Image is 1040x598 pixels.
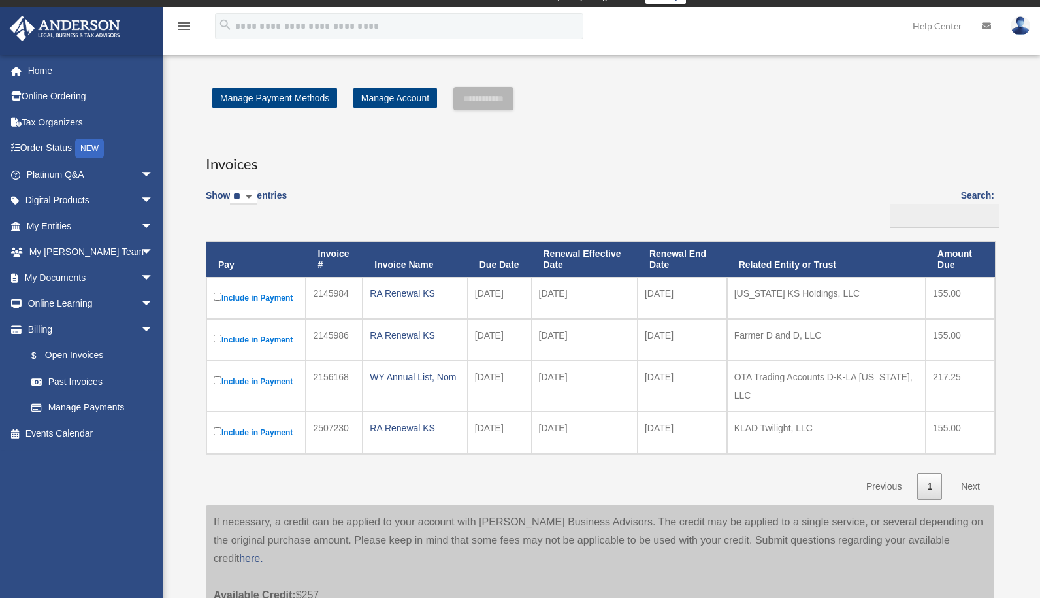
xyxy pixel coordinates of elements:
td: 2145984 [306,277,363,319]
input: Include in Payment [214,427,221,435]
td: 217.25 [926,361,995,412]
label: Include in Payment [214,332,299,348]
a: Home [9,58,173,84]
a: Platinum Q&Aarrow_drop_down [9,161,173,188]
td: [DATE] [468,412,532,454]
a: $Open Invoices [18,342,160,369]
div: RA Renewal KS [370,284,460,303]
a: Past Invoices [18,369,167,395]
a: Online Ordering [9,84,173,110]
td: 2156168 [306,361,363,412]
span: arrow_drop_down [140,188,167,214]
i: menu [176,18,192,34]
span: arrow_drop_down [140,161,167,188]
a: Events Calendar [9,420,173,446]
label: Include in Payment [214,425,299,440]
a: menu [176,23,192,34]
td: [DATE] [638,319,727,361]
label: Search: [885,188,994,228]
i: search [218,18,233,32]
a: Online Learningarrow_drop_down [9,291,173,317]
a: Tax Organizers [9,109,173,135]
div: RA Renewal KS [370,326,460,344]
a: Next [951,473,990,500]
span: arrow_drop_down [140,316,167,343]
td: KLAD Twilight, LLC [727,412,926,454]
a: Billingarrow_drop_down [9,316,167,342]
td: 155.00 [926,319,995,361]
input: Include in Payment [214,335,221,342]
td: [US_STATE] KS Holdings, LLC [727,277,926,319]
span: arrow_drop_down [140,239,167,266]
th: Amount Due: activate to sort column ascending [926,242,995,277]
div: WY Annual List, Nom [370,368,460,386]
span: $ [39,348,45,364]
th: Renewal End Date: activate to sort column ascending [638,242,727,277]
a: Digital Productsarrow_drop_down [9,188,173,214]
td: 2145986 [306,319,363,361]
a: Order StatusNEW [9,135,173,162]
img: Anderson Advisors Platinum Portal [6,16,124,41]
h3: Invoices [206,142,994,174]
a: My [PERSON_NAME] Teamarrow_drop_down [9,239,173,265]
img: User Pic [1011,16,1030,35]
td: [DATE] [532,361,638,412]
td: [DATE] [638,361,727,412]
th: Invoice #: activate to sort column ascending [306,242,363,277]
div: RA Renewal KS [370,419,460,437]
a: Manage Payments [18,395,167,421]
select: Showentries [230,190,257,205]
td: [DATE] [638,412,727,454]
td: 155.00 [926,412,995,454]
td: [DATE] [468,361,532,412]
td: [DATE] [638,277,727,319]
a: My Documentsarrow_drop_down [9,265,173,291]
th: Related Entity or Trust: activate to sort column ascending [727,242,926,277]
a: My Entitiesarrow_drop_down [9,213,173,239]
a: Manage Account [353,88,437,108]
a: here. [239,553,263,564]
label: Include in Payment [214,374,299,390]
td: OTA Trading Accounts D-K-LA [US_STATE], LLC [727,361,926,412]
th: Due Date: activate to sort column ascending [468,242,532,277]
input: Search: [890,204,999,229]
td: [DATE] [468,319,532,361]
td: [DATE] [532,412,638,454]
td: Farmer D and D, LLC [727,319,926,361]
span: arrow_drop_down [140,213,167,240]
td: 2507230 [306,412,363,454]
div: NEW [75,139,104,158]
a: Manage Payment Methods [212,88,337,108]
input: Include in Payment [214,293,221,301]
td: [DATE] [468,277,532,319]
input: Include in Payment [214,376,221,384]
td: 155.00 [926,277,995,319]
a: Previous [856,473,911,500]
a: 1 [917,473,942,500]
span: arrow_drop_down [140,291,167,318]
label: Include in Payment [214,290,299,306]
th: Invoice Name: activate to sort column ascending [363,242,467,277]
span: arrow_drop_down [140,265,167,291]
td: [DATE] [532,319,638,361]
td: [DATE] [532,277,638,319]
label: Show entries [206,188,287,218]
th: Renewal Effective Date: activate to sort column ascending [532,242,638,277]
th: Pay: activate to sort column descending [206,242,306,277]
